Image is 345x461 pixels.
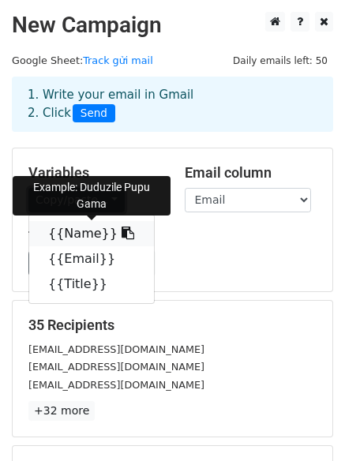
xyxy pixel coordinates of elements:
[266,385,345,461] iframe: Chat Widget
[16,86,329,122] div: 1. Write your email in Gmail 2. Click
[227,54,333,66] a: Daily emails left: 50
[28,379,204,391] small: [EMAIL_ADDRESS][DOMAIN_NAME]
[29,221,154,246] a: {{Name}}
[28,401,95,421] a: +32 more
[83,54,153,66] a: Track gửi mail
[227,52,333,69] span: Daily emails left: 50
[13,176,171,216] div: Example: Duduzile Pupu Gama
[29,272,154,297] a: {{Title}}
[12,12,333,39] h2: New Campaign
[28,164,161,182] h5: Variables
[12,54,153,66] small: Google Sheet:
[73,104,115,123] span: Send
[28,343,204,355] small: [EMAIL_ADDRESS][DOMAIN_NAME]
[29,246,154,272] a: {{Email}}
[28,317,317,334] h5: 35 Recipients
[185,164,317,182] h5: Email column
[28,361,204,373] small: [EMAIL_ADDRESS][DOMAIN_NAME]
